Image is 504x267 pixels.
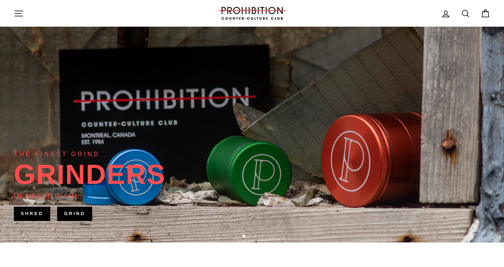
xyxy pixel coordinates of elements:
[260,235,263,239] button: 4
[249,235,252,239] button: 2
[218,7,287,20] img: PROHIBITION COUNTER-CULTURE CLUB
[57,207,92,221] a: GRIND
[14,149,100,159] div: THE FINEST GRIND
[242,235,246,238] button: 1
[14,190,81,202] div: DESIGNED IN MTL.
[254,235,258,239] button: 3
[14,161,166,188] div: GRINDERS
[14,207,50,221] a: SHRED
